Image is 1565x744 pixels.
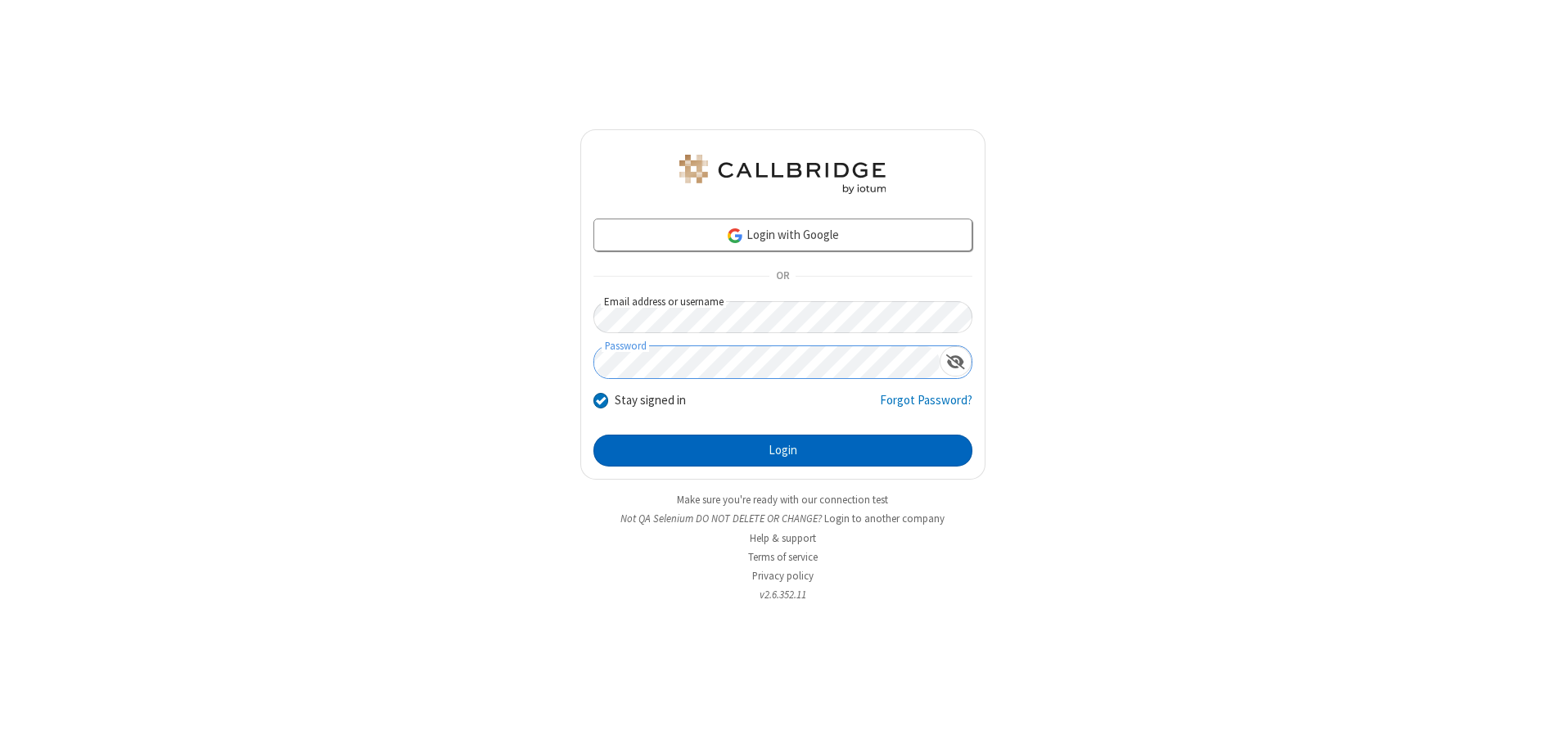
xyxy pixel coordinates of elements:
a: Help & support [750,531,816,545]
a: Terms of service [748,550,818,564]
li: v2.6.352.11 [580,587,985,602]
input: Email address or username [593,301,972,333]
a: Login with Google [593,219,972,251]
a: Make sure you're ready with our connection test [677,493,888,507]
button: Login to another company [824,511,945,526]
span: OR [769,265,796,288]
label: Stay signed in [615,391,686,410]
div: Show password [940,346,972,377]
input: Password [594,346,940,378]
img: google-icon.png [726,227,744,245]
a: Forgot Password? [880,391,972,422]
img: QA Selenium DO NOT DELETE OR CHANGE [676,155,889,194]
li: Not QA Selenium DO NOT DELETE OR CHANGE? [580,511,985,526]
button: Login [593,435,972,467]
a: Privacy policy [752,569,814,583]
